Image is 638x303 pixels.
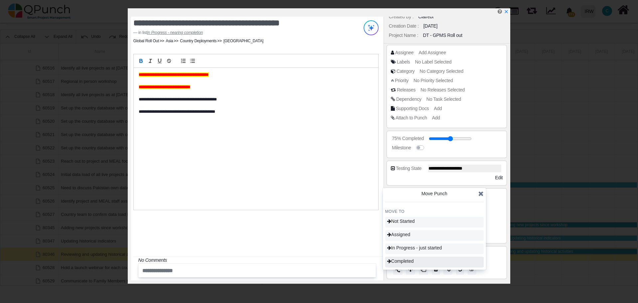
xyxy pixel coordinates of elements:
img: Try writing with AI [364,20,379,35]
span: No Task Selected [426,96,461,102]
span: Add [432,115,440,120]
span: No Releases Selected [420,87,465,92]
span: Not Started [387,219,415,224]
div: Labels [397,59,410,66]
li: Global Roll Out [133,38,159,44]
div: Supporting Docs [396,105,429,112]
span: In Progress - just started [387,245,442,250]
footer: in list [133,30,336,36]
h4: MOVE TO [385,209,484,214]
span: No Category Selected [420,69,463,74]
div: Assignee [395,49,413,56]
span: Move Punch [421,191,447,196]
div: DT - GPMS Roll out [423,32,462,39]
div: Milestone [392,144,411,151]
div: 75% Completed [392,135,424,142]
i: No Comments [138,257,167,263]
li: Asia [159,38,173,44]
div: Project Name : [389,32,418,39]
span: Completed [387,258,414,264]
span: Add Assignee [418,50,446,55]
div: Releases [397,86,415,93]
div: Priority [395,77,408,84]
span: Edit [495,175,503,180]
div: Category [397,68,415,75]
span: No Label Selected [415,59,452,65]
div: Testing State [396,165,421,172]
span: Assigned [387,232,410,237]
cite: Source Title [147,30,203,35]
li: Country Deployments [173,38,217,44]
div: Attach to Punch [396,114,427,121]
span: Add [434,106,442,111]
u: In Progress - nearing completion [147,30,203,35]
span: No Priority Selected [413,78,453,83]
div: Dependency [396,96,421,103]
li: [GEOGRAPHIC_DATA] [217,38,263,44]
